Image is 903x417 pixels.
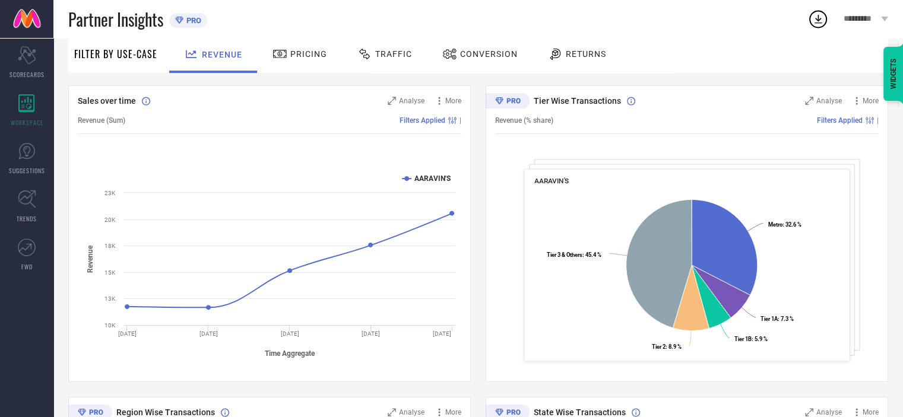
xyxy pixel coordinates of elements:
text: 23K [104,190,116,196]
text: [DATE] [118,330,137,337]
span: Returns [566,49,606,59]
text: 10K [104,322,116,329]
span: More [863,97,879,105]
tspan: Time Aggregate [265,349,315,358]
text: : 8.9 % [652,343,682,350]
svg: Zoom [805,97,813,105]
span: AARAVIN'S [534,177,569,185]
svg: Zoom [388,408,396,416]
text: 18K [104,243,116,249]
text: 15K [104,269,116,276]
tspan: Tier 1A [761,315,778,321]
span: | [460,116,461,125]
div: Open download list [807,8,829,30]
span: More [445,97,461,105]
span: Filters Applied [817,116,863,125]
span: | [877,116,879,125]
tspan: Metro [768,221,782,227]
span: Analyse [399,408,424,416]
tspan: Tier 2 [652,343,666,350]
span: WORKSPACE [11,118,43,127]
text: : 32.6 % [768,221,801,227]
div: Premium [486,93,530,111]
span: Partner Insights [68,7,163,31]
span: Region Wise Transactions [116,408,215,417]
span: Analyse [816,97,842,105]
span: TRENDS [17,214,37,223]
span: State Wise Transactions [534,408,626,417]
span: Analyse [399,97,424,105]
span: More [445,408,461,416]
span: Sales over time [78,96,136,106]
span: Conversion [460,49,518,59]
span: Revenue (% share) [495,116,553,125]
text: [DATE] [199,330,218,337]
span: SUGGESTIONS [9,166,45,175]
text: : 7.3 % [761,315,794,321]
span: Revenue [202,50,242,59]
text: [DATE] [281,330,299,337]
tspan: Revenue [86,244,94,272]
tspan: Tier 1B [734,335,752,342]
span: Filter By Use-Case [74,47,157,61]
text: [DATE] [362,330,380,337]
svg: Zoom [388,97,396,105]
text: : 5.9 % [734,335,768,342]
text: : 45.4 % [547,251,601,257]
svg: Zoom [805,408,813,416]
span: Analyse [816,408,842,416]
span: Tier Wise Transactions [534,96,621,106]
span: FWD [21,262,33,271]
text: AARAVIN'S [414,174,451,183]
span: Filters Applied [400,116,445,125]
span: Pricing [290,49,327,59]
span: PRO [183,16,201,25]
text: 20K [104,217,116,223]
text: 13K [104,295,116,302]
span: Traffic [375,49,412,59]
span: SCORECARDS [9,70,45,79]
tspan: Tier 3 & Others [547,251,582,257]
span: Revenue (Sum) [78,116,125,125]
span: More [863,408,879,416]
text: [DATE] [433,330,451,337]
